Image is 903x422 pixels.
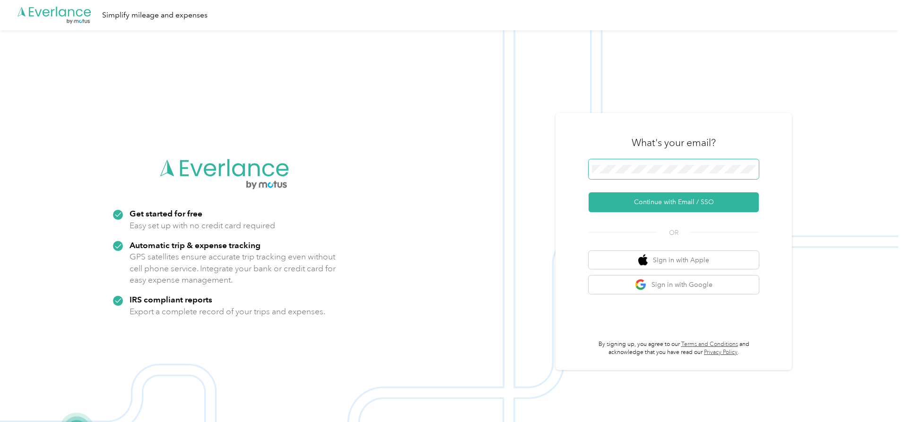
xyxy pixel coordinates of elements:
[130,251,336,286] p: GPS satellites ensure accurate trip tracking even without cell phone service. Integrate your bank...
[704,349,738,356] a: Privacy Policy
[657,228,690,238] span: OR
[589,192,759,212] button: Continue with Email / SSO
[681,341,738,348] a: Terms and Conditions
[130,208,202,218] strong: Get started for free
[589,340,759,357] p: By signing up, you agree to our and acknowledge that you have read our .
[130,294,212,304] strong: IRS compliant reports
[130,240,260,250] strong: Automatic trip & expense tracking
[635,279,647,291] img: google logo
[589,276,759,294] button: google logoSign in with Google
[589,251,759,269] button: apple logoSign in with Apple
[638,254,648,266] img: apple logo
[102,9,208,21] div: Simplify mileage and expenses
[632,136,716,149] h3: What's your email?
[130,220,275,232] p: Easy set up with no credit card required
[130,306,325,318] p: Export a complete record of your trips and expenses.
